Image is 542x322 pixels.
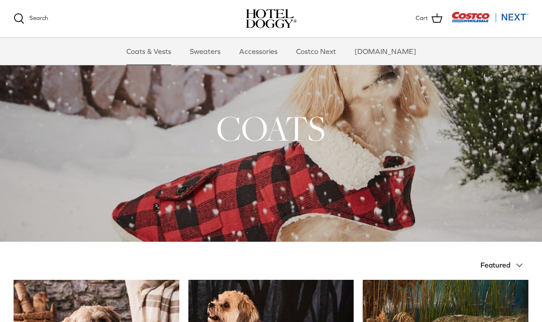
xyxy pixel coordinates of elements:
[246,9,297,28] img: hoteldoggycom
[246,9,297,28] a: hoteldoggy.com hoteldoggycom
[118,38,179,65] a: Coats & Vests
[14,13,48,24] a: Search
[231,38,286,65] a: Accessories
[346,38,424,65] a: [DOMAIN_NAME]
[416,14,428,23] span: Cart
[451,17,528,24] a: Visit Costco Next
[182,38,229,65] a: Sweaters
[480,255,528,275] button: Featured
[480,261,510,269] span: Featured
[451,11,528,23] img: Costco Next
[288,38,344,65] a: Costco Next
[29,15,48,21] span: Search
[416,13,442,24] a: Cart
[14,106,528,151] h1: COATS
